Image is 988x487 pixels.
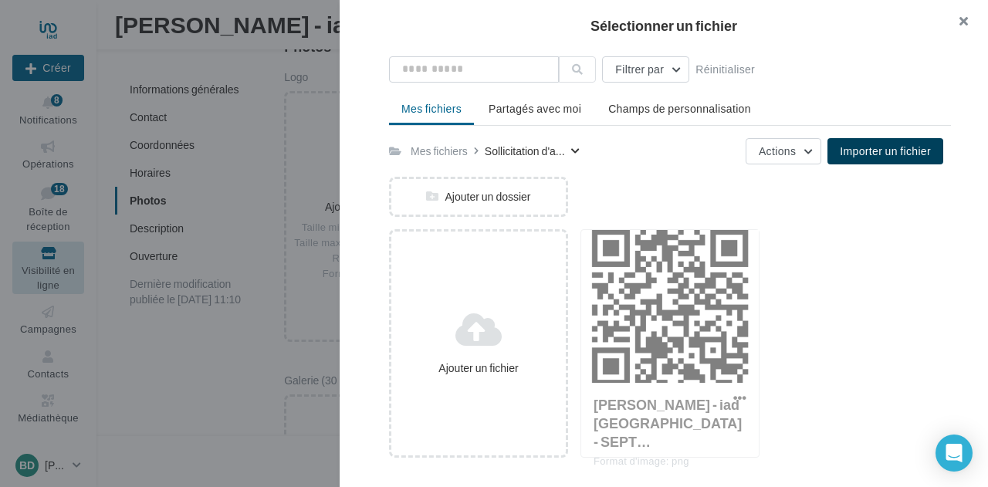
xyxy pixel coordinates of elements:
button: Importer un fichier [827,138,943,164]
span: Partagés avec moi [489,102,581,115]
div: Ajouter un dossier [391,189,566,205]
div: Ajouter un fichier [398,360,560,376]
button: Filtrer par [602,56,689,83]
div: Mes fichiers [411,144,468,159]
span: Mes fichiers [401,102,462,115]
h2: Sélectionner un fichier [364,19,963,32]
div: Open Intercom Messenger [936,435,973,472]
button: Actions [746,138,821,164]
span: Champs de personnalisation [608,102,751,115]
button: Réinitialiser [689,60,761,79]
span: Importer un fichier [840,144,931,157]
span: Actions [759,144,796,157]
span: Sollicitation d'a... [485,144,565,159]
